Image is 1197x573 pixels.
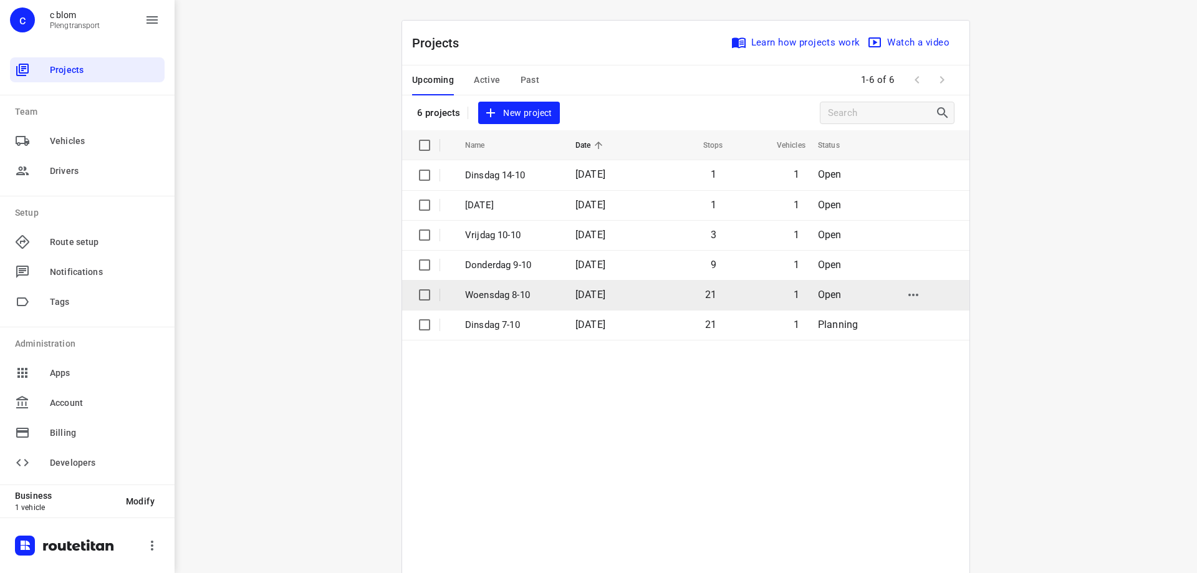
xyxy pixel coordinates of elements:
[828,104,935,123] input: Search projects
[794,319,799,330] span: 1
[818,168,842,180] span: Open
[50,367,160,380] span: Apps
[711,199,716,211] span: 1
[575,259,605,271] span: [DATE]
[794,229,799,241] span: 1
[794,259,799,271] span: 1
[10,390,165,415] div: Account
[15,491,116,501] p: Business
[10,229,165,254] div: Route setup
[10,450,165,475] div: Developers
[794,168,799,180] span: 1
[711,168,716,180] span: 1
[465,138,501,153] span: Name
[465,318,557,332] p: Dinsdag 7-10
[10,158,165,183] div: Drivers
[116,490,165,513] button: Modify
[50,266,160,279] span: Notifications
[818,259,842,271] span: Open
[50,236,160,249] span: Route setup
[465,168,557,183] p: Dinsdag 14-10
[50,165,160,178] span: Drivers
[818,199,842,211] span: Open
[930,67,954,92] span: Next Page
[412,72,454,88] span: Upcoming
[711,259,716,271] span: 9
[761,138,805,153] span: Vehicles
[15,206,165,219] p: Setup
[417,107,460,118] p: 6 projects
[50,426,160,440] span: Billing
[478,102,559,125] button: New project
[50,296,160,309] span: Tags
[15,337,165,350] p: Administration
[575,138,607,153] span: Date
[10,128,165,153] div: Vehicles
[10,289,165,314] div: Tags
[10,7,35,32] div: c
[15,503,116,512] p: 1 vehicle
[50,135,160,148] span: Vehicles
[50,397,160,410] span: Account
[818,229,842,241] span: Open
[50,21,100,30] p: Plengtransport
[711,229,716,241] span: 3
[905,67,930,92] span: Previous Page
[521,72,540,88] span: Past
[465,258,557,272] p: Donderdag 9-10
[687,138,723,153] span: Stops
[794,199,799,211] span: 1
[705,319,716,330] span: 21
[935,105,954,120] div: Search
[575,168,605,180] span: [DATE]
[474,72,500,88] span: Active
[575,229,605,241] span: [DATE]
[818,319,858,330] span: Planning
[126,496,155,506] span: Modify
[50,456,160,469] span: Developers
[818,138,856,153] span: Status
[465,228,557,243] p: Vrijdag 10-10
[50,64,160,77] span: Projects
[15,105,165,118] p: Team
[856,67,900,94] span: 1-6 of 6
[818,289,842,301] span: Open
[50,10,100,20] p: c blom
[705,289,716,301] span: 21
[465,198,557,213] p: Maandag 13-10
[10,57,165,82] div: Projects
[575,199,605,211] span: [DATE]
[575,319,605,330] span: [DATE]
[10,420,165,445] div: Billing
[465,288,557,302] p: Woensdag 8-10
[412,34,469,52] p: Projects
[10,259,165,284] div: Notifications
[486,105,552,121] span: New project
[575,289,605,301] span: [DATE]
[794,289,799,301] span: 1
[10,360,165,385] div: Apps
